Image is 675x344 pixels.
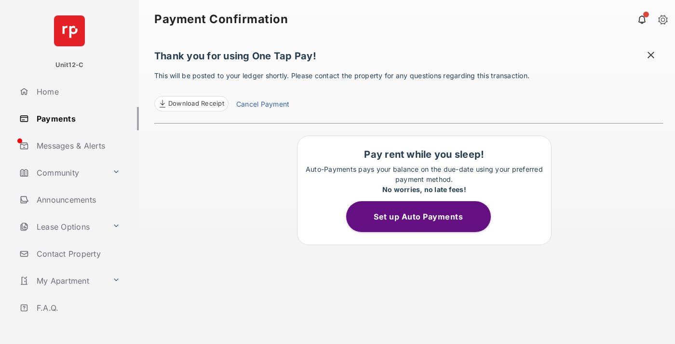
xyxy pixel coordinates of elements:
a: My Apartment [15,269,108,292]
button: Set up Auto Payments [346,201,491,232]
a: Messages & Alerts [15,134,139,157]
strong: Payment Confirmation [154,14,288,25]
p: Unit12-C [55,60,84,70]
a: Payments [15,107,139,130]
a: Cancel Payment [236,99,289,111]
h1: Thank you for using One Tap Pay! [154,50,663,67]
a: Home [15,80,139,103]
div: No worries, no late fees! [302,184,546,194]
a: Download Receipt [154,96,229,111]
a: Lease Options [15,215,108,238]
a: Contact Property [15,242,139,265]
h1: Pay rent while you sleep! [302,149,546,160]
p: This will be posted to your ledger shortly. Please contact the property for any questions regardi... [154,70,663,111]
a: Set up Auto Payments [346,212,502,221]
a: F.A.Q. [15,296,139,319]
img: svg+xml;base64,PHN2ZyB4bWxucz0iaHR0cDovL3d3dy53My5vcmcvMjAwMC9zdmciIHdpZHRoPSI2NCIgaGVpZ2h0PSI2NC... [54,15,85,46]
span: Download Receipt [168,99,224,109]
a: Community [15,161,108,184]
p: Auto-Payments pays your balance on the due-date using your preferred payment method. [302,164,546,194]
a: Announcements [15,188,139,211]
